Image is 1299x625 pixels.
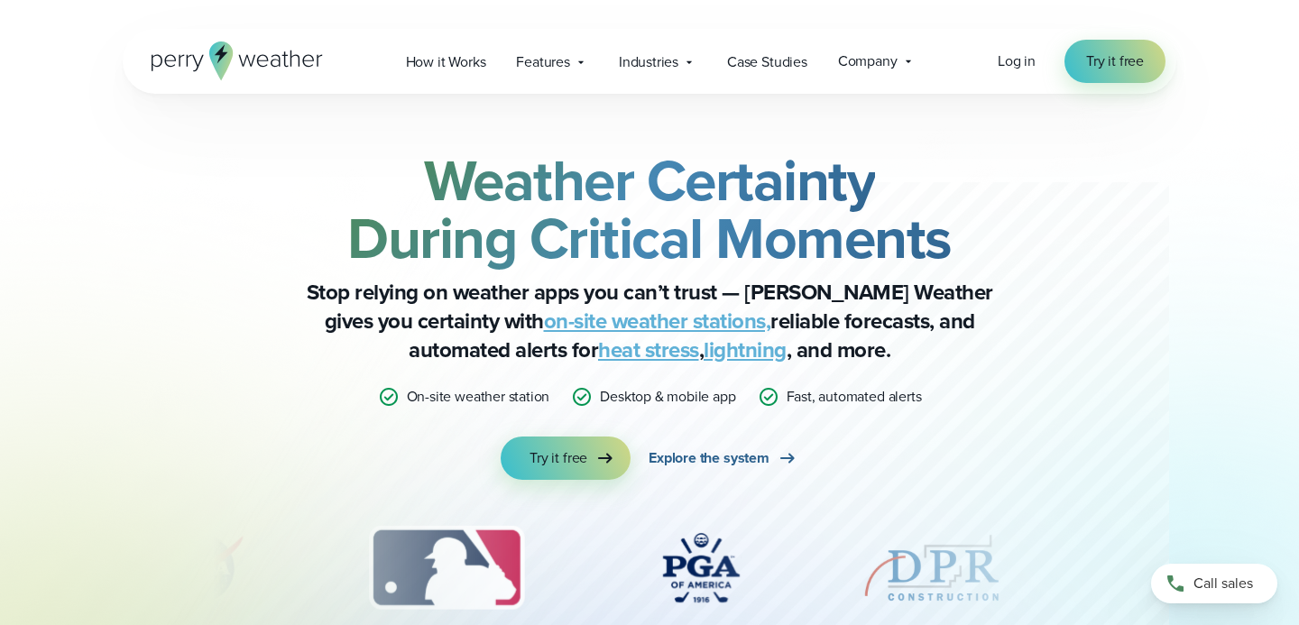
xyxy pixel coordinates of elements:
[619,51,678,73] span: Industries
[407,386,550,408] p: On-site weather station
[649,447,769,469] span: Explore the system
[860,523,1004,613] img: DPR-Construction.svg
[391,43,502,80] a: How it Works
[998,51,1036,72] a: Log in
[501,437,631,480] a: Try it free
[544,305,771,337] a: on-site weather stations,
[629,523,773,613] img: PGA.svg
[530,447,587,469] span: Try it free
[598,334,699,366] a: heat stress
[727,51,807,73] span: Case Studies
[712,43,823,80] a: Case Studies
[649,437,798,480] a: Explore the system
[516,51,570,73] span: Features
[1193,573,1253,594] span: Call sales
[704,334,787,366] a: lightning
[600,386,735,408] p: Desktop & mobile app
[1151,564,1277,603] a: Call sales
[838,51,898,72] span: Company
[787,386,922,408] p: Fast, automated alerts
[213,523,1086,622] div: slideshow
[1086,51,1144,72] span: Try it free
[998,51,1036,71] span: Log in
[138,523,264,613] div: 2 of 12
[351,523,541,613] div: 3 of 12
[289,278,1010,364] p: Stop relying on weather apps you can’t trust — [PERSON_NAME] Weather gives you certainty with rel...
[1064,40,1165,83] a: Try it free
[629,523,773,613] div: 4 of 12
[138,523,264,613] img: NASA.svg
[406,51,486,73] span: How it Works
[347,138,952,280] strong: Weather Certainty During Critical Moments
[351,523,541,613] img: MLB.svg
[860,523,1004,613] div: 5 of 12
